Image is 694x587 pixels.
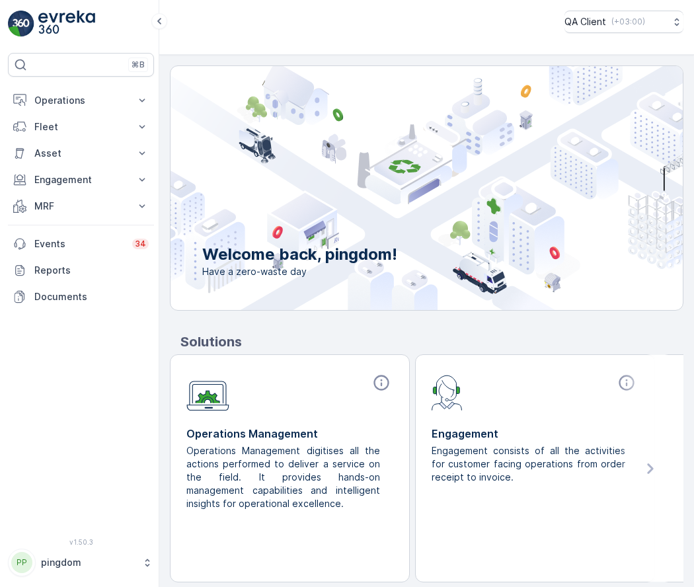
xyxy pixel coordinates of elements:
p: pingdom [41,556,135,569]
img: module-icon [186,373,229,411]
p: Operations Management [186,426,393,442]
p: Asset [34,147,128,160]
p: Reports [34,264,149,277]
p: Welcome back, pingdom! [202,244,397,265]
button: QA Client(+03:00) [564,11,683,33]
p: Engagement consists of all the activities for customer facing operations from order receipt to in... [432,444,628,484]
a: Documents [8,284,154,310]
img: logo [8,11,34,37]
p: Solutions [180,332,683,352]
p: Engagement [34,173,128,186]
span: Have a zero-waste day [202,265,397,278]
button: MRF [8,193,154,219]
span: v 1.50.3 [8,538,154,546]
p: Events [34,237,124,251]
img: module-icon [432,373,463,411]
div: PP [11,552,32,573]
p: Documents [34,290,149,303]
a: Reports [8,257,154,284]
p: ⌘B [132,59,145,70]
p: 34 [135,239,146,249]
button: Operations [8,87,154,114]
p: Engagement [432,426,638,442]
p: Operations Management digitises all the actions performed to deliver a service on the field. It p... [186,444,383,510]
p: ( +03:00 ) [611,17,645,27]
a: Events34 [8,231,154,257]
button: Fleet [8,114,154,140]
img: city illustration [111,66,683,310]
p: MRF [34,200,128,213]
p: QA Client [564,15,606,28]
p: Operations [34,94,128,107]
button: PPpingdom [8,549,154,576]
img: logo_light-DOdMpM7g.png [38,11,95,37]
p: Fleet [34,120,128,134]
button: Asset [8,140,154,167]
button: Engagement [8,167,154,193]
